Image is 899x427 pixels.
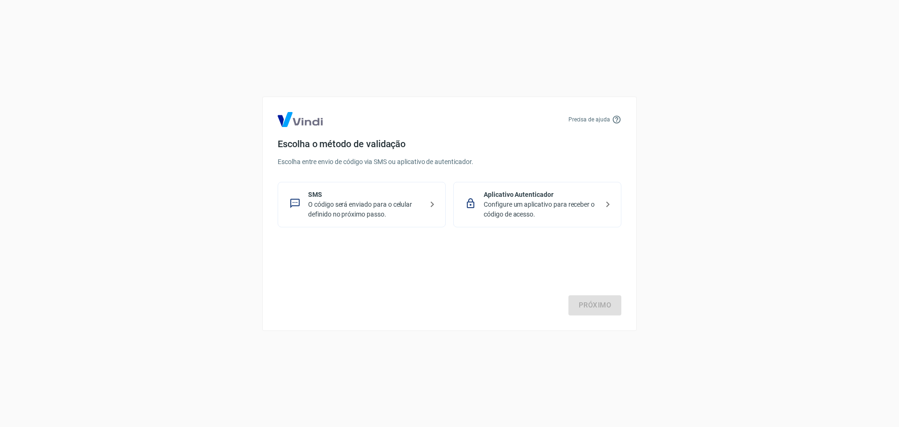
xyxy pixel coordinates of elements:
[278,157,621,167] p: Escolha entre envio de código via SMS ou aplicativo de autenticador.
[278,138,621,150] h4: Escolha o método de validação
[278,112,323,127] img: Logo Vind
[484,190,598,200] p: Aplicativo Autenticador
[308,190,423,200] p: SMS
[484,200,598,219] p: Configure um aplicativo para receber o código de acesso.
[568,115,610,124] p: Precisa de ajuda
[308,200,423,219] p: O código será enviado para o celular definido no próximo passo.
[453,182,621,227] div: Aplicativo AutenticadorConfigure um aplicativo para receber o código de acesso.
[278,182,446,227] div: SMSO código será enviado para o celular definido no próximo passo.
